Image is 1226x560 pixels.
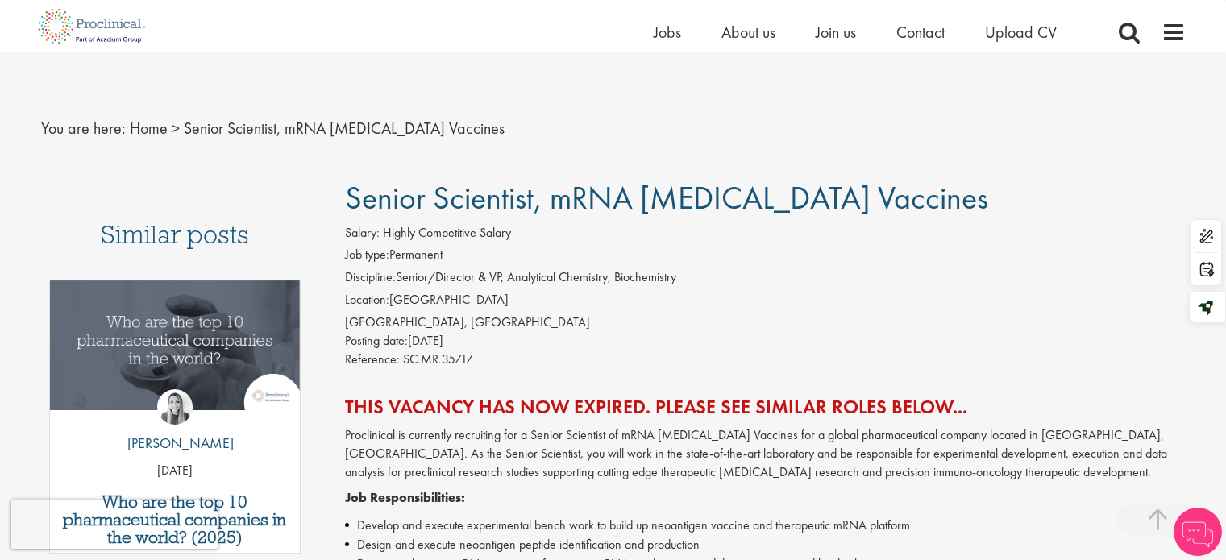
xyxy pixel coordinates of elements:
[345,246,389,264] label: Job type:
[654,22,681,43] a: Jobs
[58,493,293,546] a: Who are the top 10 pharmaceutical companies in the world? (2025)
[345,332,408,349] span: Posting date:
[403,351,473,367] span: SC.MR.35717
[101,221,249,259] h3: Similar posts
[985,22,1057,43] a: Upload CV
[345,246,1186,268] li: Permanent
[115,389,234,462] a: Hannah Burke [PERSON_NAME]
[345,535,1186,554] li: Design and execute neoantigen peptide identification and production
[816,22,856,43] a: Join us
[345,177,988,218] span: Senior Scientist, mRNA [MEDICAL_DATA] Vaccines
[345,426,1186,482] p: Proclinical is currently recruiting for a Senior Scientist of mRNA [MEDICAL_DATA] Vaccines for a ...
[345,489,465,506] strong: Job Responsibilities:
[50,280,301,423] a: Link to a post
[184,118,505,139] span: Senior Scientist, mRNA [MEDICAL_DATA] Vaccines
[345,332,1186,351] div: [DATE]
[345,291,389,309] label: Location:
[345,291,1186,313] li: [GEOGRAPHIC_DATA]
[345,516,1186,535] li: Develop and execute experimental bench work to build up neoantigen vaccine and therapeutic mRNA p...
[383,224,511,241] span: Highly Competitive Salary
[157,389,193,425] img: Hannah Burke
[130,118,168,139] a: breadcrumb link
[345,268,396,287] label: Discipline:
[1174,508,1222,556] img: Chatbot
[41,118,126,139] span: You are here:
[721,22,775,43] a: About us
[345,351,400,369] label: Reference:
[896,22,945,43] a: Contact
[345,313,1186,332] div: [GEOGRAPHIC_DATA], [GEOGRAPHIC_DATA]
[345,396,1186,417] h2: This vacancy has now expired. Please see similar roles below...
[345,268,1186,291] li: Senior/Director & VP, Analytical Chemistry, Biochemistry
[115,433,234,454] p: [PERSON_NAME]
[11,500,218,549] iframe: reCAPTCHA
[50,462,301,480] p: [DATE]
[345,224,380,243] label: Salary:
[50,280,301,410] img: Top 10 pharmaceutical companies in the world 2025
[172,118,180,139] span: >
